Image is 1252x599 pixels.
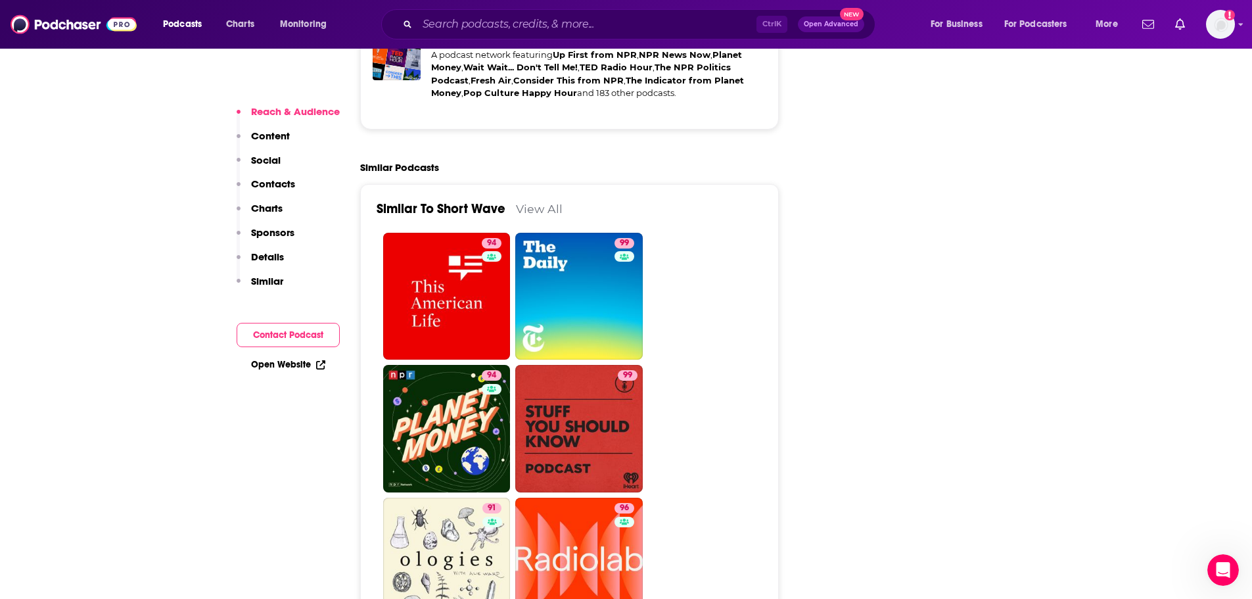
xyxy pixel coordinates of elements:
span: 94 [487,237,496,250]
span: , [710,49,712,60]
span: Ctrl K [756,16,787,33]
a: 91 [482,503,501,514]
img: The NPR Politics Podcast [404,49,426,70]
span: 94 [487,369,496,382]
button: Show profile menu [1206,10,1235,39]
span: , [461,62,463,72]
a: 94 [383,365,511,492]
button: open menu [921,14,999,35]
span: Logged in as ExperimentPublicist [1206,10,1235,39]
a: Show notifications dropdown [1137,13,1159,36]
input: Search podcasts, credits, & more... [417,14,756,35]
a: Consider This from NPR [513,75,624,85]
a: TED Radio Hour [580,62,653,72]
a: Show notifications dropdown [1170,13,1190,36]
img: Podchaser - Follow, Share and Rate Podcasts [11,12,137,37]
button: Contacts [237,178,295,202]
a: Fresh Air [471,75,511,85]
p: Social [251,154,281,166]
img: Fresh Air [363,61,385,83]
span: For Business [931,15,983,34]
button: Contact Podcast [237,323,340,347]
p: Similar [251,275,283,287]
img: Wait Wait... Don't Tell Me! [366,42,388,64]
a: 96 [614,503,634,514]
span: 91 [488,502,496,515]
a: 94 [482,238,501,249]
button: Open AdvancedNew [798,16,864,32]
button: Reach & Audience [237,105,340,130]
span: 99 [623,369,632,382]
img: The Indicator from Planet Money [402,67,423,89]
a: Charts [218,14,262,35]
span: Podcasts [163,15,202,34]
a: NPR News Now [639,49,710,60]
a: Similar To Short Wave [377,201,505,217]
button: open menu [271,14,344,35]
span: , [469,75,471,85]
a: 94 [482,370,501,381]
span: 96 [620,502,629,515]
img: TED Radio Hour [385,45,407,67]
p: Details [251,251,284,263]
button: Similar [237,275,283,299]
svg: Add a profile image [1224,10,1235,20]
span: More [1096,15,1118,34]
button: open menu [154,14,219,35]
span: New [840,8,864,20]
img: User Profile [1206,10,1235,39]
span: , [624,75,626,85]
button: Charts [237,202,283,226]
a: NPR [373,32,421,80]
a: 94 [383,233,511,360]
span: 99 [620,237,629,250]
button: Sponsors [237,226,294,251]
div: A podcast network featuring and 183 other podcasts. [431,49,767,100]
a: Open Website [251,359,325,370]
span: , [511,75,513,85]
span: , [461,87,463,98]
a: 99 [618,370,638,381]
a: Wait Wait... Don't Tell Me! [463,62,578,72]
img: Consider This from NPR [383,64,404,86]
span: Monitoring [280,15,327,34]
button: Details [237,251,284,275]
p: Sponsors [251,226,294,239]
button: open menu [996,14,1086,35]
a: 99 [614,238,634,249]
a: View All [516,202,563,216]
a: Up First from NPR [553,49,637,60]
a: The NPR Politics Podcast [431,62,731,85]
span: , [637,49,639,60]
span: , [653,62,655,72]
span: For Podcasters [1004,15,1067,34]
div: Search podcasts, credits, & more... [394,9,888,39]
p: Charts [251,202,283,214]
p: Reach & Audience [251,105,340,118]
a: 99 [515,233,643,360]
a: Pop Culture Happy Hour [463,87,577,98]
iframe: Intercom live chat [1207,554,1239,586]
button: Content [237,130,290,154]
button: Social [237,154,281,178]
span: , [578,62,580,72]
a: 99 [515,365,643,492]
span: Open Advanced [804,21,858,28]
p: Content [251,130,290,142]
p: Contacts [251,178,295,190]
button: open menu [1086,14,1134,35]
h2: Similar Podcasts [360,161,439,174]
span: Charts [226,15,254,34]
